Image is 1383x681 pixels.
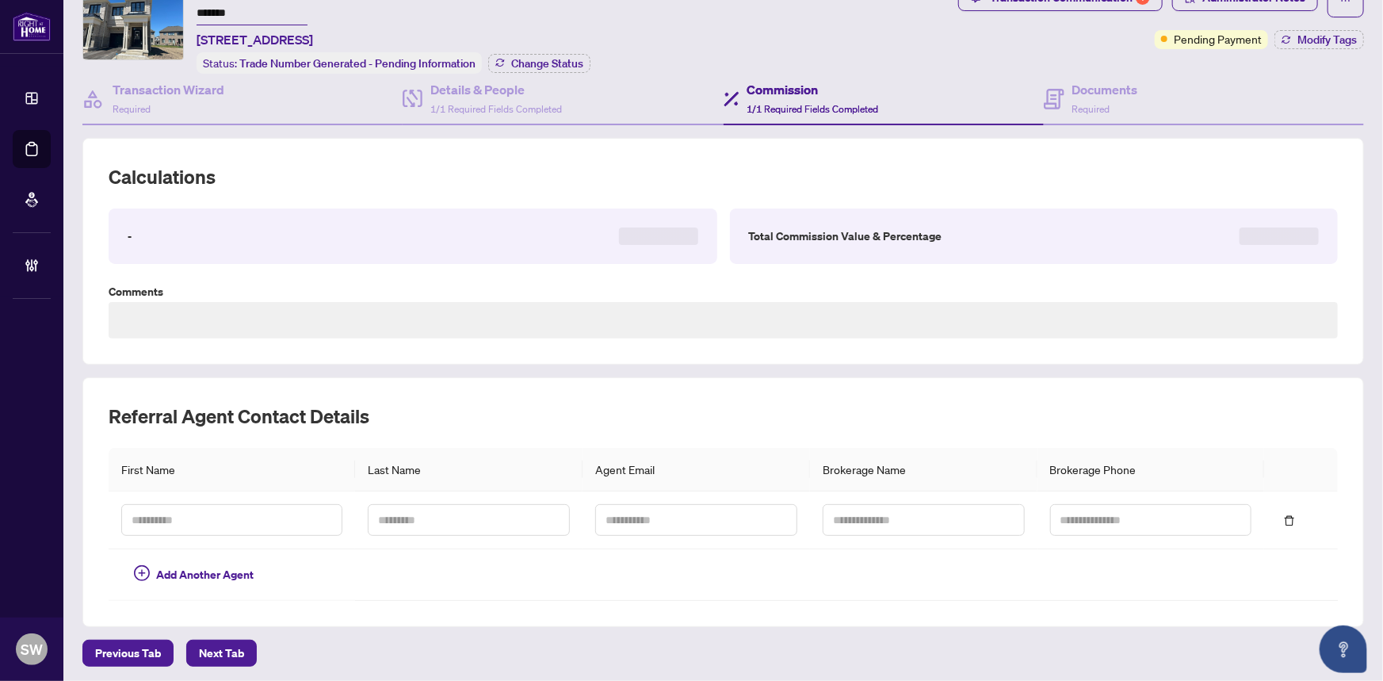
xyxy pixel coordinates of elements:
span: Next Tab [199,641,244,666]
h4: Documents [1072,80,1138,99]
th: Brokerage Name [810,448,1037,492]
span: Required [1072,103,1110,115]
label: Total Commission Value & Percentage [749,228,942,245]
th: Agent Email [583,448,810,492]
span: Modify Tags [1297,34,1357,45]
h2: Referral Agent Contact Details [109,404,1338,429]
span: Trade Number Generated - Pending Information [239,56,476,71]
span: Change Status [511,58,583,69]
span: 1/1 Required Fields Completed [747,103,879,115]
h4: Commission [747,80,879,99]
button: Previous Tab [82,640,174,667]
button: Next Tab [186,640,257,667]
span: SW [21,638,43,660]
span: plus-circle [134,565,150,581]
button: Modify Tags [1274,30,1364,49]
button: Add Another Agent [121,562,266,587]
h4: Transaction Wizard [113,80,224,99]
span: Pending Payment [1174,30,1262,48]
span: Required [113,103,151,115]
label: Comments [109,283,1338,300]
span: [STREET_ADDRESS] [197,30,313,49]
span: 1/1 Required Fields Completed [430,103,562,115]
th: Last Name [355,448,583,492]
div: Status: [197,52,482,74]
h4: Details & People [430,80,562,99]
label: - [128,228,132,245]
h2: Calculations [109,164,1338,189]
button: Change Status [488,54,590,73]
img: logo [13,12,51,41]
span: Add Another Agent [156,566,254,583]
span: delete [1284,515,1295,526]
button: Open asap [1320,626,1367,673]
th: Brokerage Phone [1037,448,1265,492]
span: Previous Tab [95,641,161,666]
th: First Name [109,448,355,492]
